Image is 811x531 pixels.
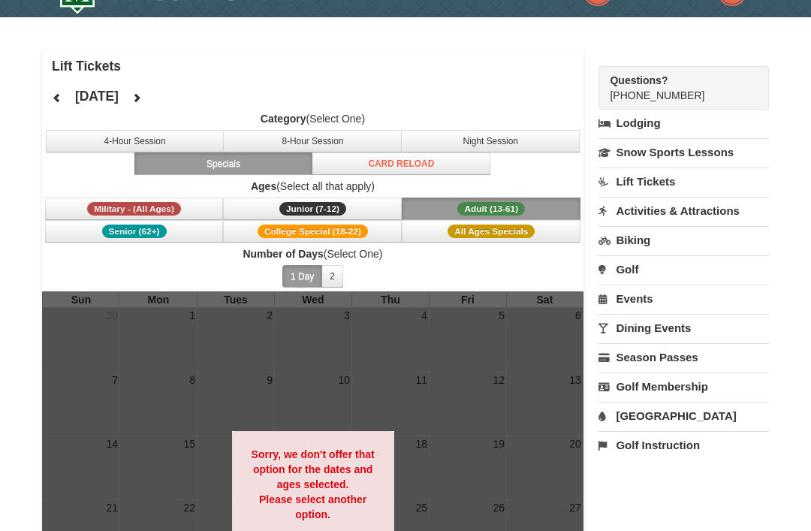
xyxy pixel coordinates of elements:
[598,255,769,283] a: Golf
[252,448,375,520] strong: Sorry, we don't offer that option for the dates and ages selected. Please select another option.
[598,373,769,400] a: Golf Membership
[610,73,742,101] span: [PHONE_NUMBER]
[42,246,583,261] label: (Select One)
[46,130,225,152] button: 4-Hour Session
[598,314,769,342] a: Dining Events
[134,152,313,175] button: Specials
[282,265,322,288] button: 1 Day
[223,220,402,243] button: College Special (18-22)
[312,152,490,175] button: Card Reload
[243,248,323,260] strong: Number of Days
[45,198,224,220] button: Military - (All Ages)
[598,402,769,430] a: [GEOGRAPHIC_DATA]
[598,343,769,371] a: Season Passes
[42,179,583,194] label: (Select all that apply)
[87,202,181,216] span: Military - (All Ages)
[223,198,402,220] button: Junior (7-12)
[223,130,402,152] button: 8-Hour Session
[598,138,769,166] a: Snow Sports Lessons
[448,225,535,238] span: All Ages Specials
[598,197,769,225] a: Activities & Attractions
[42,111,583,126] label: (Select One)
[75,89,119,104] h4: [DATE]
[45,220,224,243] button: Senior (62+)
[598,110,769,137] a: Lodging
[401,130,580,152] button: Night Session
[598,285,769,312] a: Events
[402,198,580,220] button: Adult (13-61)
[598,167,769,195] a: Lift Tickets
[598,226,769,254] a: Biking
[321,265,343,288] button: 2
[457,202,525,216] span: Adult (13-61)
[258,225,368,238] span: College Special (18-22)
[261,113,306,125] strong: Category
[279,202,346,216] span: Junior (7-12)
[598,431,769,459] a: Golf Instruction
[52,59,583,74] h4: Lift Tickets
[102,225,167,238] span: Senior (62+)
[402,220,580,243] button: All Ages Specials
[610,74,668,86] strong: Questions?
[251,180,276,192] strong: Ages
